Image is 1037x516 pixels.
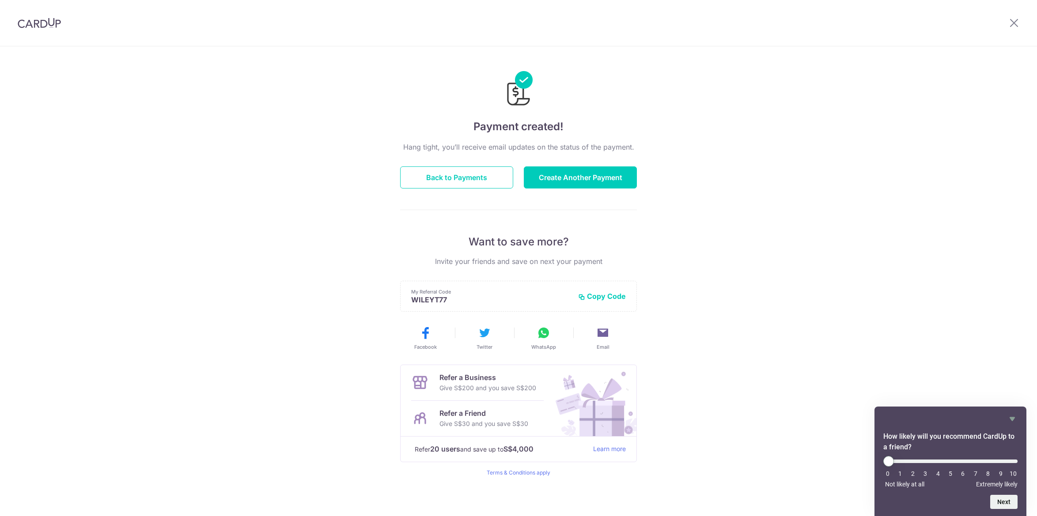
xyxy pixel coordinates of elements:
[439,372,536,383] p: Refer a Business
[990,495,1018,509] button: Next question
[578,292,626,301] button: Copy Code
[400,235,637,249] p: Want to save more?
[18,18,61,28] img: CardUp
[411,288,571,295] p: My Referral Code
[1009,470,1018,477] li: 10
[415,444,586,455] p: Refer and save up to
[439,408,528,418] p: Refer a Friend
[577,326,629,350] button: Email
[883,431,1018,452] h2: How likely will you recommend CardUp to a friend? Select an option from 0 to 10, with 0 being Not...
[883,456,1018,488] div: How likely will you recommend CardUp to a friend? Select an option from 0 to 10, with 0 being Not...
[547,365,636,436] img: Refer
[400,166,513,188] button: Back to Payments
[593,444,626,455] a: Learn more
[883,414,1018,509] div: How likely will you recommend CardUp to a friend? Select an option from 0 to 10, with 0 being Not...
[1007,414,1018,424] button: Hide survey
[400,256,637,267] p: Invite your friends and save on next your payment
[946,470,955,477] li: 5
[439,383,536,393] p: Give S$200 and you save S$200
[414,343,437,350] span: Facebook
[458,326,511,350] button: Twitter
[400,142,637,152] p: Hang tight, you’ll receive email updates on the status of the payment.
[399,326,451,350] button: Facebook
[503,444,534,454] strong: S$4,000
[971,470,980,477] li: 7
[400,119,637,135] h4: Payment created!
[921,470,930,477] li: 3
[597,343,609,350] span: Email
[531,343,556,350] span: WhatsApp
[885,481,924,488] span: Not likely at all
[883,470,892,477] li: 0
[896,470,905,477] li: 1
[487,469,550,476] a: Terms & Conditions apply
[477,343,492,350] span: Twitter
[430,444,460,454] strong: 20 users
[934,470,942,477] li: 4
[996,470,1005,477] li: 9
[976,481,1018,488] span: Extremely likely
[908,470,917,477] li: 2
[439,418,528,429] p: Give S$30 and you save S$30
[524,166,637,188] button: Create Another Payment
[518,326,570,350] button: WhatsApp
[958,470,967,477] li: 6
[504,71,533,108] img: Payments
[411,295,571,304] p: WILEYT77
[984,470,992,477] li: 8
